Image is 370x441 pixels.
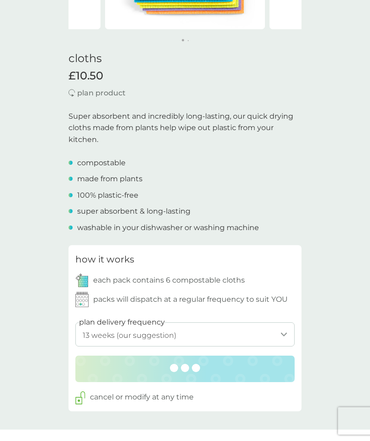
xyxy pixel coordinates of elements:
p: each pack contains 6 compostable cloths [93,274,245,286]
p: compostable [77,157,126,169]
p: made from plants [77,173,143,185]
p: packs will dispatch at a regular frequency to suit YOU [93,294,288,305]
h1: cloths [69,52,301,65]
p: cancel or modify at any time [90,391,194,403]
label: plan delivery frequency [79,316,165,328]
p: super absorbent & long-lasting [77,205,190,217]
p: Super absorbent and incredibly long-lasting, our quick drying cloths made from plants help wipe o... [69,110,301,146]
span: £10.50 [69,69,103,83]
p: plan product [77,87,126,99]
p: 100% plastic-free [77,189,138,201]
h3: how it works [75,252,134,267]
p: washable in your dishwasher or washing machine [77,222,259,234]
